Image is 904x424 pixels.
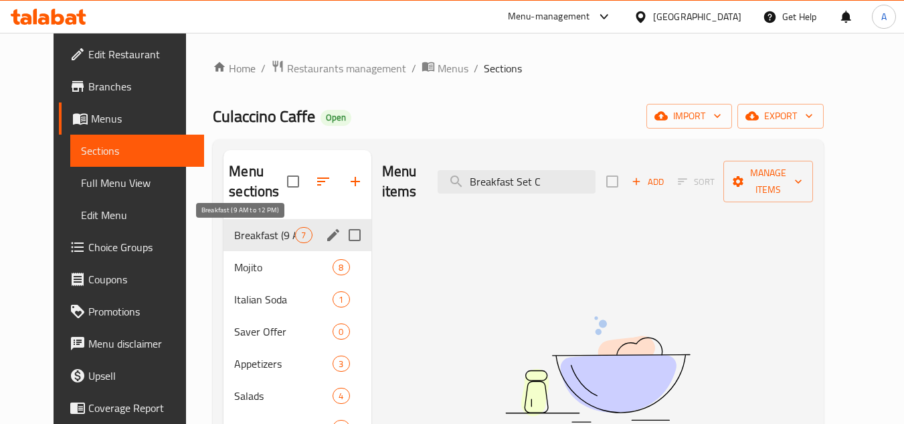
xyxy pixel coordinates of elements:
span: A [881,9,887,24]
div: items [333,356,349,372]
div: items [333,259,349,275]
a: Branches [59,70,205,102]
div: [GEOGRAPHIC_DATA] [653,9,741,24]
li: / [474,60,478,76]
li: / [412,60,416,76]
span: Appetizers [234,356,333,372]
button: export [737,104,824,129]
div: Italian Soda1 [223,283,371,315]
a: Choice Groups [59,231,205,263]
div: Mojito8 [223,251,371,283]
a: Edit Restaurant [59,38,205,70]
div: Menu-management [508,9,590,25]
span: Choice Groups [88,239,194,255]
span: Select all sections [279,167,307,196]
span: Sections [484,60,522,76]
button: Add [626,171,669,192]
span: Manage items [734,165,802,198]
div: items [295,227,312,243]
span: Add item [626,171,669,192]
span: Edit Menu [81,207,194,223]
li: / [261,60,266,76]
h2: Menu items [382,161,422,202]
div: Breakfast (9 AM to 12 PM)7edit [223,219,371,251]
button: Manage items [723,161,813,202]
span: Add [630,174,666,190]
div: Salads4 [223,380,371,412]
span: Select section first [669,171,723,192]
span: Saver Offer [234,324,333,340]
input: search [438,170,596,194]
span: 0 [333,326,349,338]
span: Upsell [88,368,194,384]
span: Italian Soda [234,291,333,307]
h2: Menu sections [229,161,286,202]
button: Add section [339,165,371,198]
div: Saver Offer0 [223,315,371,348]
span: Restaurants management [287,60,406,76]
span: Open [321,112,351,123]
div: items [333,291,349,307]
a: Coupons [59,263,205,295]
span: Edit Restaurant [88,46,194,62]
span: 7 [296,229,311,242]
a: Sections [70,135,205,167]
span: Salads [234,388,333,404]
span: export [748,108,813,125]
span: Sort sections [307,165,339,198]
span: Sections [81,143,194,159]
span: 1 [333,293,349,306]
span: Menu disclaimer [88,336,194,352]
a: Edit Menu [70,199,205,231]
span: Mojito [234,259,333,275]
a: Restaurants management [271,60,406,77]
span: Full Menu View [81,175,194,191]
a: Full Menu View [70,167,205,199]
div: items [333,388,349,404]
span: Menus [438,60,468,76]
span: Breakfast (9 AM to 12 PM) [234,227,295,243]
div: items [333,324,349,340]
span: Promotions [88,303,194,320]
span: 3 [333,358,349,370]
button: edit [323,225,343,245]
span: Coverage Report [88,400,194,416]
span: Coupons [88,271,194,287]
button: import [646,104,732,129]
a: Menu disclaimer [59,328,205,360]
span: Branches [88,78,194,94]
div: Open [321,110,351,126]
a: Coverage Report [59,392,205,424]
span: Menus [91,111,194,127]
div: Appetizers3 [223,348,371,380]
span: Culaccino Caffe [213,101,315,131]
a: Promotions [59,295,205,328]
a: Menus [422,60,468,77]
a: Menus [59,102,205,135]
nav: breadcrumb [213,60,824,77]
span: 8 [333,261,349,274]
a: Upsell [59,360,205,392]
span: 4 [333,390,349,403]
a: Home [213,60,256,76]
span: import [657,108,721,125]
